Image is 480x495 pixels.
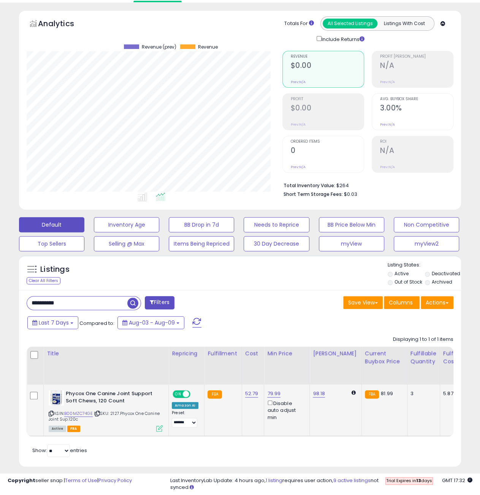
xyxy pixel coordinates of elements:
[27,316,78,329] button: Last 7 Days
[333,477,371,484] a: 9 active listings
[291,97,364,101] span: Profit
[365,390,379,399] small: FBA
[343,296,383,309] button: Save View
[267,390,280,397] a: 79.99
[8,477,35,484] strong: Copyright
[79,320,114,327] span: Compared to:
[244,217,309,232] button: Needs to Reprice
[284,182,335,189] b: Total Inventory Value:
[393,336,453,343] div: Displaying 1 to 1 of 1 items
[245,350,261,358] div: Cost
[65,477,97,484] a: Terms of Use
[67,426,80,432] span: FBA
[380,97,453,101] span: Avg. Buybox Share
[377,19,432,28] button: Listings With Cost
[98,477,132,484] a: Privacy Policy
[169,236,234,251] button: Items Being Repriced
[38,18,89,31] h5: Analytics
[291,61,364,71] h2: $0.00
[172,402,198,409] div: Amazon AI
[208,390,222,399] small: FBA
[291,80,306,84] small: Prev: N/A
[443,390,470,397] div: 5.87
[431,270,460,277] label: Deactivated
[94,217,159,232] button: Inventory Age
[416,478,421,484] b: 13
[384,296,420,309] button: Columns
[380,146,453,156] h2: N/A
[311,35,374,43] div: Include Returns
[380,80,395,84] small: Prev: N/A
[170,477,472,491] div: Last InventoryLab Update: 4 hours ago, requires user action, not synced.
[431,279,452,285] label: Archived
[380,165,395,169] small: Prev: N/A
[380,104,453,114] h2: 3.00%
[266,477,282,484] a: 1 listing
[313,350,358,358] div: [PERSON_NAME]
[129,319,175,326] span: Aug-03 - Aug-09
[27,277,60,284] div: Clear All Filters
[267,350,306,358] div: Min Price
[244,236,309,251] button: 30 Day Decrease
[49,390,163,431] div: ASIN:
[142,44,176,50] span: Revenue (prev)
[380,61,453,71] h2: N/A
[198,44,218,50] span: Revenue
[94,236,159,251] button: Selling @ Max
[19,217,84,232] button: Default
[267,399,304,421] div: Disable auto adjust min
[380,122,395,127] small: Prev: N/A
[410,350,437,366] div: Fulfillable Quantity
[64,410,93,417] a: B00MZC74GE
[394,279,422,285] label: Out of Stock
[39,319,69,326] span: Last 7 Days
[245,390,258,397] a: 52.79
[291,165,306,169] small: Prev: N/A
[319,236,384,251] button: myView
[394,236,459,251] button: myView2
[344,191,357,198] span: $0.03
[8,477,132,484] div: seller snap | |
[313,390,325,397] a: 98.18
[381,390,393,397] span: 81.99
[291,122,306,127] small: Prev: N/A
[380,55,453,59] span: Profit [PERSON_NAME]
[291,146,364,156] h2: 0
[208,350,238,358] div: Fulfillment
[49,410,160,422] span: | SKU: 2127.Phycox One Canine Joint Sup.120c
[189,391,201,397] span: OFF
[421,296,453,309] button: Actions
[145,296,174,309] button: Filters
[172,350,201,358] div: Repricing
[291,55,364,59] span: Revenue
[32,447,87,454] span: Show: entries
[284,180,448,189] li: $264
[66,390,158,406] b: Phycox One Canine Joint Support Soft Chews, 120 Count
[284,191,343,197] b: Short Term Storage Fees:
[443,350,472,366] div: Fulfillment Cost
[442,477,472,484] span: 2025-08-17 17:32 GMT
[169,217,234,232] button: BB Drop in 7d
[388,262,461,269] p: Listing States:
[284,20,314,27] div: Totals For
[389,299,413,306] span: Columns
[19,236,84,251] button: Top Sellers
[410,390,434,397] div: 3
[319,217,384,232] button: BB Price Below Min
[365,350,404,366] div: Current Buybox Price
[291,104,364,114] h2: $0.00
[394,270,409,277] label: Active
[173,391,183,397] span: ON
[117,316,184,329] button: Aug-03 - Aug-09
[386,478,432,484] span: Trial Expires in days
[323,19,377,28] button: All Selected Listings
[49,390,64,405] img: 51MBe0KuXvL._SL40_.jpg
[380,140,453,144] span: ROI
[394,217,459,232] button: Non Competitive
[291,140,364,144] span: Ordered Items
[49,426,66,432] span: All listings currently available for purchase on Amazon
[172,410,198,427] div: Preset:
[47,350,165,358] div: Title
[40,264,70,275] h5: Listings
